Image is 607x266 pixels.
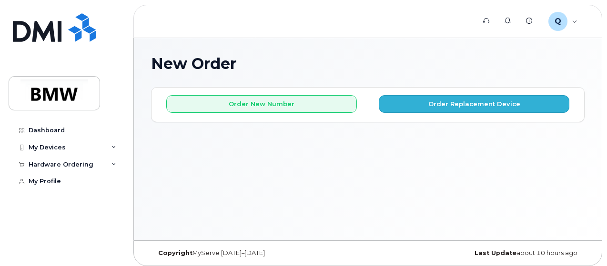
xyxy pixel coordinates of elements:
[151,249,295,257] div: MyServe [DATE]–[DATE]
[166,95,357,113] button: Order New Number
[440,249,585,257] div: about 10 hours ago
[379,95,569,113] button: Order Replacement Device
[158,249,192,256] strong: Copyright
[475,249,516,256] strong: Last Update
[566,225,600,259] iframe: Messenger Launcher
[151,55,585,72] h1: New Order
